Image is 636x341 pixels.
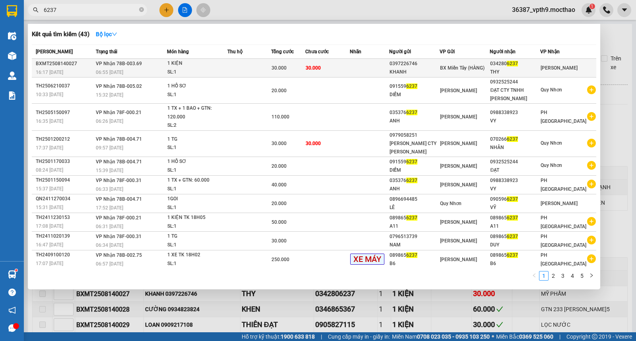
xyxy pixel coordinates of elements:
span: 09:57 [DATE] [96,145,123,151]
span: 6237 [507,136,518,142]
span: [PERSON_NAME] [541,65,578,71]
span: [PERSON_NAME] [440,257,477,262]
span: 6237 [406,159,417,165]
span: [PERSON_NAME] [440,163,477,169]
span: down [112,31,117,37]
div: 0979058251 [390,131,439,139]
span: Tổng cước [271,49,294,54]
span: 06:26 [DATE] [96,118,123,124]
div: SL: 1 [167,222,227,231]
div: 1 KIỆN TK 18H05 [167,213,227,222]
div: KHANH [390,68,439,76]
span: plus-circle [587,85,596,94]
span: 10:33 [DATE] [36,92,63,97]
span: PH [GEOGRAPHIC_DATA] [541,110,586,124]
span: Nhãn [350,49,361,54]
span: VP Nhận 78B-005.02 [96,83,142,89]
span: VP Nhận 78F-000.21 [96,110,142,115]
div: TH2409100120 [36,251,93,259]
span: question-circle [8,289,16,296]
div: LÊ [390,203,439,212]
span: left [532,273,537,278]
div: B6 [490,260,540,268]
div: DIỄM [390,91,439,99]
div: [PERSON_NAME] CTY [PERSON_NAME] [390,139,439,156]
strong: Bộ lọc [96,31,117,37]
div: THY [490,68,540,76]
span: search [33,7,39,13]
a: 1 [539,271,548,280]
span: 6237 [406,83,417,89]
span: 6237 [507,252,518,258]
div: SL: 1 [167,260,227,268]
div: 089865 [490,232,540,241]
span: 20.000 [271,163,287,169]
span: PH [GEOGRAPHIC_DATA] [541,252,586,267]
span: Thu hộ [227,49,242,54]
span: 6237 [406,215,417,221]
span: Quy Nhơn [541,163,562,168]
span: message [8,324,16,332]
div: 1 TG [167,135,227,144]
span: [PERSON_NAME] [440,88,477,93]
div: SL: 1 [167,143,227,152]
div: TH2501150094 [36,176,93,184]
li: 5 [577,271,587,281]
li: 2 [549,271,558,281]
span: 17:08 [DATE] [36,223,63,229]
span: [PERSON_NAME] [440,238,477,244]
span: 20.000 [271,88,287,93]
div: 089865 [490,214,540,222]
div: 0932525244 [490,158,540,166]
div: 091559 [390,158,439,166]
span: 16:35 [DATE] [36,118,63,124]
div: 090596 [490,195,540,203]
li: Next Page [587,271,596,281]
span: 15:32 [DATE] [96,92,123,98]
span: Quy Nhơn [541,87,562,93]
div: ĐẠT [490,166,540,174]
div: 091559 [390,82,439,91]
span: 30.000 [271,238,287,244]
span: 08:24 [DATE] [36,167,63,173]
span: plus-circle [587,180,596,188]
span: VP Nhận [540,49,560,54]
input: Tìm tên, số ĐT hoặc mã đơn [44,6,138,14]
div: 070266 [490,135,540,143]
span: right [589,273,594,278]
div: VY [490,185,540,193]
div: ANH [390,185,439,193]
img: warehouse-icon [8,72,16,80]
div: 1 TX + GTN: 60.000 [167,176,227,185]
span: 17:52 [DATE] [96,205,123,211]
span: 17:37 [DATE] [36,145,63,151]
span: close-circle [139,6,144,14]
div: SL: 1 [167,91,227,99]
img: warehouse-icon [8,270,16,279]
span: 6237 [406,110,417,115]
div: SL: 1 [167,241,227,250]
span: plus-circle [587,236,596,244]
span: Quy Nhơn [541,140,562,146]
div: 034280 [490,60,540,68]
span: [PERSON_NAME] [440,114,477,120]
div: 1 TX + 1 BAO + GTN: 120.000 [167,104,227,121]
div: QN2411270034 [36,195,93,203]
span: notification [8,306,16,314]
a: 5 [578,271,586,280]
span: 110.000 [271,114,289,120]
div: 1 KIỆN [167,59,227,68]
span: [PERSON_NAME] [36,49,73,54]
div: 0988338923 [490,108,540,117]
span: Quy Nhơn [440,201,461,206]
span: 30.000 [271,141,287,146]
li: 1 [539,271,549,281]
span: PH [GEOGRAPHIC_DATA] [541,215,586,229]
span: [PERSON_NAME] [440,182,477,188]
span: VP Nhận 78F-000.31 [96,234,142,239]
div: ANH [390,117,439,125]
span: VP Nhận 78F-000.31 [96,178,142,183]
span: 06:31 [DATE] [96,224,123,229]
span: VP Nhận 78B-004.71 [96,136,142,142]
span: [PERSON_NAME] [541,201,578,206]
